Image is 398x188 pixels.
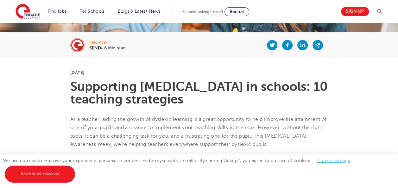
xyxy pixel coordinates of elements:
p: • 6 Min read [89,46,125,50]
a: Accept all cookies [5,166,75,183]
b: SEND [89,46,101,50]
span: As a teacher, aiding the growth of dyslexic learning is a great opportunity to help improve the a... [70,116,327,147]
span: Recruit [230,9,244,14]
a: Blogs & Latest News [118,9,161,14]
a: Find jobs [48,9,67,14]
a: For Schools [79,9,104,14]
span: We use cookies to improve your experience, personalise content, and analyse website traffic. By c... [3,158,356,176]
a: Recruit [224,7,249,16]
a: Cookie settings [317,158,350,163]
div: engage [89,41,125,45]
h1: Supporting [MEDICAL_DATA] in schools: 10 teaching strategies [70,80,328,106]
p: [DATE] [70,70,328,75]
span: Schools looking for staff [182,9,223,14]
img: Engage Education [16,4,40,20]
a: Sign up [341,7,369,16]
